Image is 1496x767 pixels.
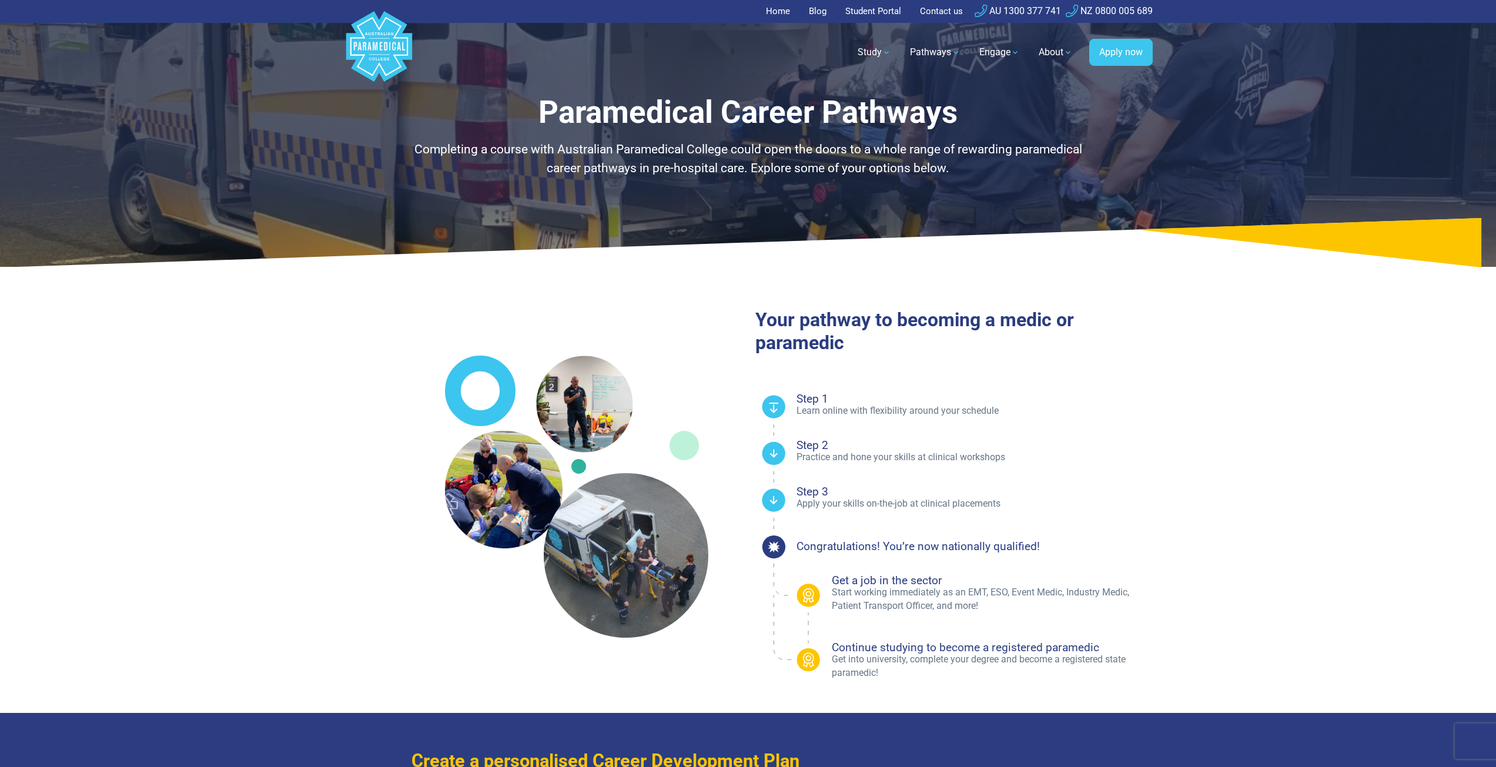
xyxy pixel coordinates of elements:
[796,541,1040,552] h4: Congratulations! You’re now nationally qualified!
[796,404,1153,417] p: Learn online with flexibility around your schedule
[755,309,1153,354] h2: Your pathway to becoming a medic or paramedic
[796,486,1153,497] h4: Step 3
[972,36,1027,69] a: Engage
[851,36,898,69] a: Study
[832,586,1153,612] p: Start working immediately as an EMT, ESO, Event Medic, Industry Medic, Patient Transport Officer,...
[903,36,968,69] a: Pathways
[1066,5,1153,16] a: NZ 0800 005 689
[344,23,414,82] a: Australian Paramedical College
[796,440,1153,451] h4: Step 2
[404,140,1092,177] p: Completing a course with Australian Paramedical College could open the doors to a whole range of ...
[796,497,1153,510] p: Apply your skills on-the-job at clinical placements
[1032,36,1080,69] a: About
[832,642,1153,653] h4: Continue studying to become a registered paramedic
[832,575,1153,586] h4: Get a job in the sector
[796,393,1153,404] h4: Step 1
[832,653,1153,679] p: Get into university, complete your degree and become a registered state paramedic!
[404,94,1092,131] h1: Paramedical Career Pathways
[1089,39,1153,66] a: Apply now
[796,451,1153,464] p: Practice and hone your skills at clinical workshops
[975,5,1061,16] a: AU 1300 377 741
